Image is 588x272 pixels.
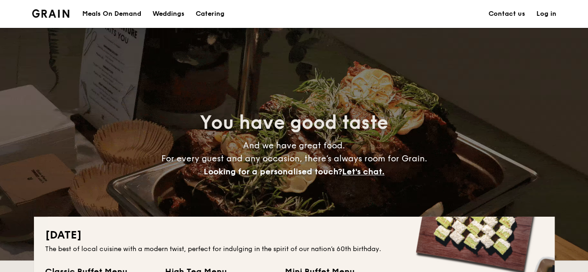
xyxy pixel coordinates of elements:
h2: [DATE] [45,228,543,243]
div: The best of local cuisine with a modern twist, perfect for indulging in the spirit of our nation’... [45,245,543,254]
img: Grain [32,9,70,18]
span: You have good taste [200,112,388,134]
a: Logotype [32,9,70,18]
span: And we have great food. For every guest and any occasion, there’s always room for Grain. [161,140,427,177]
span: Let's chat. [342,166,384,177]
span: Looking for a personalised touch? [204,166,342,177]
